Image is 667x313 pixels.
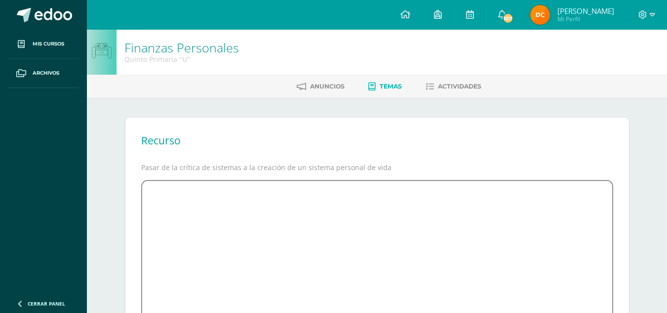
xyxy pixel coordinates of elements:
[426,79,481,94] a: Actividades
[438,83,481,90] span: Actividades
[8,59,79,88] a: Archivos
[557,15,614,23] span: Mi Perfil
[297,79,345,94] a: Anuncios
[530,5,550,25] img: a2c55a3323588064a5a93eaafcfba731.png
[8,30,79,59] a: Mis cursos
[380,83,402,90] span: Temas
[33,40,64,48] span: Mis cursos
[92,43,111,59] img: bot1.png
[141,134,181,147] h2: Recurso
[557,6,614,16] span: [PERSON_NAME]
[368,79,402,94] a: Temas
[141,163,613,172] p: Pasar de la crítica de sistemas a la creación de un sistema personal de vida
[33,69,59,77] span: Archivos
[124,54,239,64] div: Quinto Primaria 'U'
[502,13,513,24] span: 107
[28,300,65,307] span: Cerrar panel
[124,41,239,54] h1: Finanzas Personales
[310,83,345,90] span: Anuncios
[124,39,239,56] a: Finanzas Personales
